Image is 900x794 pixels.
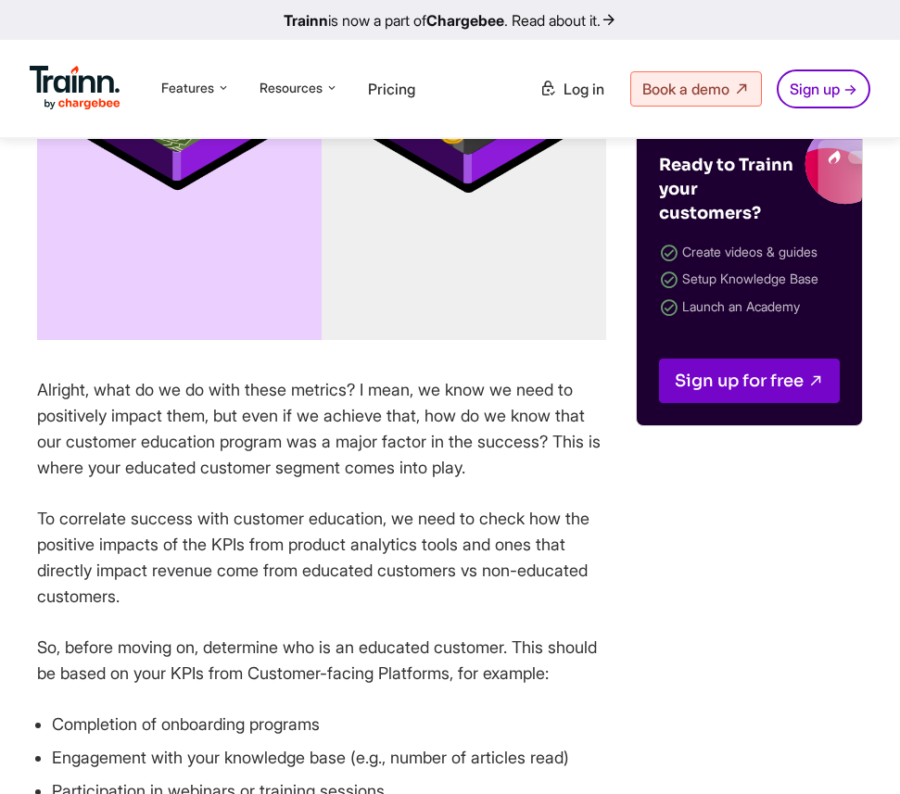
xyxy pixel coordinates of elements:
[368,80,415,98] a: Pricing
[161,79,214,97] span: Features
[659,267,840,294] li: Setup Knowledge Base
[630,71,762,107] a: Book a demo
[659,153,798,225] h4: Ready to Trainn your customers?
[37,377,606,481] p: Alright, what do we do with these metrics? I mean, we know we need to positively impact them, but...
[284,11,328,30] b: Trainn
[37,635,606,687] p: So, before moving on, determine who is an educated customer. This should be based on your KPIs fr...
[659,295,840,321] li: Launch an Academy
[659,240,840,267] li: Create videos & guides
[642,80,729,98] span: Book a demo
[30,66,120,110] img: Trainn Logo
[675,131,862,205] img: Trainn blogs
[260,79,323,97] span: Resources
[807,705,900,794] iframe: Chat Widget
[659,359,840,403] a: Sign up for free
[52,712,606,737] li: Completion of onboarding programs
[528,72,615,106] a: Log in
[52,745,606,771] li: Engagement with your knowledge base (e.g., number of articles read)
[37,506,606,610] p: To correlate success with customer education, we need to check how the positive impacts of the KP...
[564,80,604,98] span: Log in
[426,11,504,30] b: Chargebee
[777,69,870,108] a: Sign up →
